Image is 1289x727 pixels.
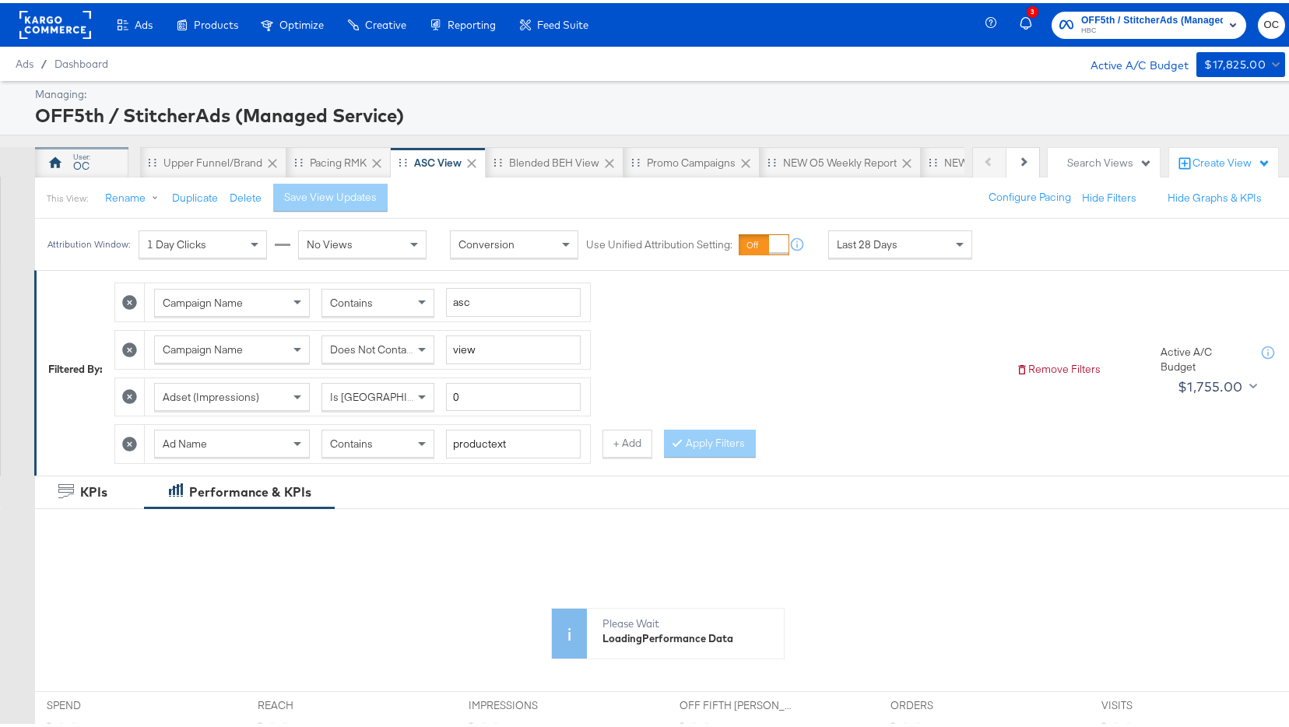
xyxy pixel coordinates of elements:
[330,387,449,401] span: Is [GEOGRAPHIC_DATA]
[230,188,262,202] button: Delete
[194,16,238,28] span: Products
[73,156,90,170] div: OC
[446,427,581,455] input: Enter a search term
[602,427,652,455] button: + Add
[1017,7,1044,37] button: 3
[294,155,303,163] div: Drag to reorder tab
[330,293,373,307] span: Contains
[163,387,259,401] span: Adset (Impressions)
[1192,153,1270,168] div: Create View
[310,153,367,167] div: Pacing RMK
[1067,153,1152,167] div: Search Views
[631,155,640,163] div: Drag to reorder tab
[16,54,33,67] span: Ads
[929,155,937,163] div: Drag to reorder tab
[399,155,407,163] div: Drag to reorder tab
[94,181,175,209] button: Rename
[414,153,462,167] div: ASC View
[135,16,153,28] span: Ads
[1016,359,1101,374] button: Remove Filters
[307,234,353,248] span: No Views
[189,480,311,498] div: Performance & KPIs
[172,188,218,202] button: Duplicate
[1027,3,1038,15] div: 3
[1074,49,1189,72] div: Active A/C Budget
[48,359,103,374] div: Filtered By:
[509,153,599,167] div: Blended BEH View
[446,332,581,361] input: Enter a search term
[330,434,373,448] span: Contains
[647,153,736,167] div: Promo Campaigns
[33,54,54,67] span: /
[446,380,581,409] input: Enter a number
[47,236,131,247] div: Attribution Window:
[163,153,262,167] div: Upper Funnel/Brand
[1052,9,1246,36] button: OFF5th / StitcherAds (Managed Service)HBC
[330,339,415,353] span: Does Not Contain
[448,16,496,28] span: Reporting
[944,153,1042,167] div: NEW O5 L3D Report
[446,285,581,314] input: Enter a search term
[163,293,243,307] span: Campaign Name
[1178,372,1243,395] div: $1,755.00
[1258,9,1285,36] button: OC
[458,234,515,248] span: Conversion
[493,155,502,163] div: Drag to reorder tab
[1082,188,1136,202] button: Hide Filters
[47,189,88,202] div: This View:
[148,155,156,163] div: Drag to reorder tab
[279,16,324,28] span: Optimize
[783,153,897,167] div: NEW O5 Weekly Report
[1081,22,1223,34] span: HBC
[767,155,776,163] div: Drag to reorder tab
[1196,49,1285,74] button: $17,825.00
[978,181,1082,209] button: Configure Pacing
[1204,52,1266,72] div: $17,825.00
[586,234,732,249] label: Use Unified Attribution Setting:
[54,54,108,67] a: Dashboard
[147,234,206,248] span: 1 Day Clicks
[80,480,107,498] div: KPIs
[35,84,1281,99] div: Managing:
[1081,9,1223,26] span: OFF5th / StitcherAds (Managed Service)
[35,99,1281,125] div: OFF5th / StitcherAds (Managed Service)
[837,234,897,248] span: Last 28 Days
[163,434,207,448] span: Ad Name
[1264,13,1279,31] span: OC
[537,16,588,28] span: Feed Suite
[1171,371,1260,396] button: $1,755.00
[1168,188,1262,202] button: Hide Graphs & KPIs
[1161,342,1246,371] div: Active A/C Budget
[163,339,243,353] span: Campaign Name
[365,16,406,28] span: Creative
